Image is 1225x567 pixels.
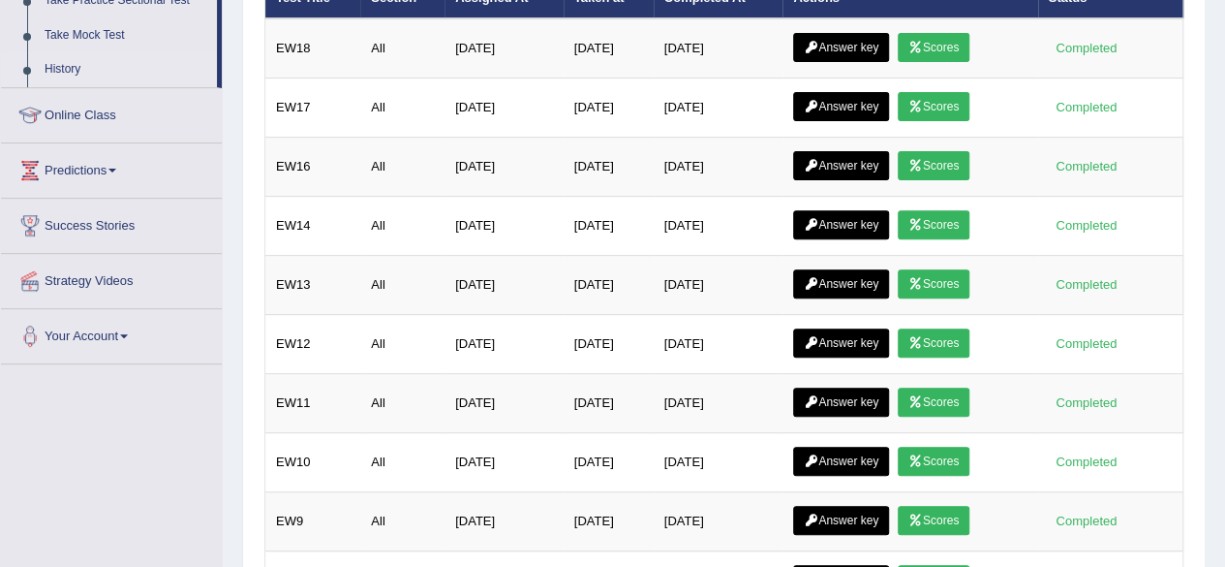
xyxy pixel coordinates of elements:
[444,256,564,315] td: [DATE]
[265,492,361,551] td: EW9
[898,388,969,417] a: Scores
[564,374,654,433] td: [DATE]
[898,269,969,299] a: Scores
[564,492,654,551] td: [DATE]
[1,254,222,302] a: Strategy Videos
[1049,215,1124,236] div: Completed
[564,18,654,79] td: [DATE]
[793,388,889,417] a: Answer key
[265,374,361,433] td: EW11
[654,18,783,79] td: [DATE]
[1049,393,1124,413] div: Completed
[36,52,217,87] a: History
[1049,156,1124,176] div: Completed
[265,315,361,374] td: EW12
[360,315,444,374] td: All
[654,256,783,315] td: [DATE]
[444,433,564,492] td: [DATE]
[360,138,444,197] td: All
[564,256,654,315] td: [DATE]
[360,492,444,551] td: All
[265,433,361,492] td: EW10
[898,33,969,62] a: Scores
[444,18,564,79] td: [DATE]
[793,447,889,476] a: Answer key
[360,197,444,256] td: All
[1049,511,1124,531] div: Completed
[793,506,889,535] a: Answer key
[564,138,654,197] td: [DATE]
[564,315,654,374] td: [DATE]
[898,210,969,239] a: Scores
[1049,333,1124,354] div: Completed
[654,197,783,256] td: [DATE]
[265,79,361,138] td: EW17
[793,33,889,62] a: Answer key
[265,18,361,79] td: EW18
[564,79,654,138] td: [DATE]
[793,329,889,358] a: Answer key
[265,138,361,197] td: EW16
[444,315,564,374] td: [DATE]
[654,315,783,374] td: [DATE]
[654,138,783,197] td: [DATE]
[564,197,654,256] td: [DATE]
[1,309,222,358] a: Your Account
[898,92,969,121] a: Scores
[564,433,654,492] td: [DATE]
[444,374,564,433] td: [DATE]
[1049,274,1124,295] div: Completed
[898,447,969,476] a: Scores
[654,79,783,138] td: [DATE]
[360,79,444,138] td: All
[360,433,444,492] td: All
[444,79,564,138] td: [DATE]
[36,18,217,53] a: Take Mock Test
[654,492,783,551] td: [DATE]
[444,138,564,197] td: [DATE]
[898,506,969,535] a: Scores
[1049,452,1124,472] div: Completed
[360,18,444,79] td: All
[1,88,222,137] a: Online Class
[1,143,222,192] a: Predictions
[793,151,889,180] a: Answer key
[1049,38,1124,58] div: Completed
[265,256,361,315] td: EW13
[793,92,889,121] a: Answer key
[793,210,889,239] a: Answer key
[898,329,969,358] a: Scores
[1,199,222,247] a: Success Stories
[360,256,444,315] td: All
[1049,97,1124,117] div: Completed
[793,269,889,299] a: Answer key
[654,433,783,492] td: [DATE]
[444,197,564,256] td: [DATE]
[898,151,969,180] a: Scores
[360,374,444,433] td: All
[265,197,361,256] td: EW14
[444,492,564,551] td: [DATE]
[654,374,783,433] td: [DATE]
